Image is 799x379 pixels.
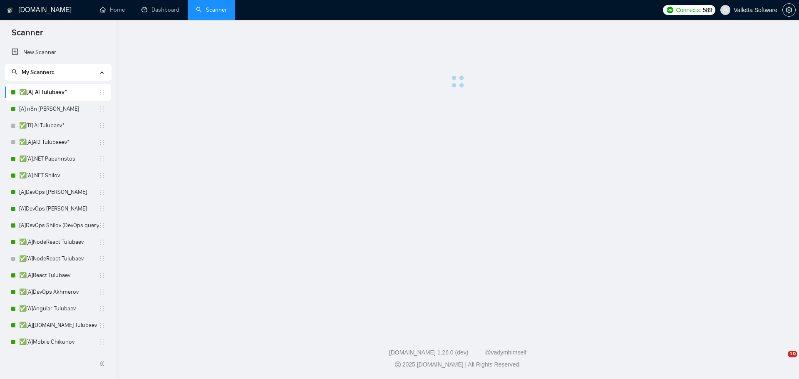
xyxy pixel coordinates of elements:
[19,167,99,184] a: ✅[A].NET Shilov
[196,6,227,13] a: searchScanner
[782,3,796,17] button: setting
[12,69,17,75] span: search
[123,360,792,369] div: 2025 [DOMAIN_NAME] | All Rights Reserved.
[5,300,111,317] li: ✅[A]Angular Tulubaev
[12,69,55,76] span: My Scanners
[12,44,104,61] a: New Scanner
[19,84,99,101] a: ✅[A] AI Tulubaev*
[485,349,526,356] a: @vadymhimself
[99,359,107,368] span: double-left
[5,234,111,250] li: ✅[A]NodeReact Tulubaev
[99,239,105,245] span: holder
[19,234,99,250] a: ✅[A]NodeReact Tulubaev
[99,156,105,162] span: holder
[99,89,105,96] span: holder
[788,351,797,357] span: 10
[99,272,105,279] span: holder
[676,5,701,15] span: Connects:
[99,106,105,112] span: holder
[7,4,13,17] img: logo
[19,117,99,134] a: ✅[B] AI Tulubaev*
[19,201,99,217] a: [A]DevOps [PERSON_NAME]
[5,317,111,334] li: ✅[A]Angular.NET Tulubaev
[99,206,105,212] span: holder
[703,5,712,15] span: 589
[99,305,105,312] span: holder
[722,7,728,13] span: user
[5,44,111,61] li: New Scanner
[5,184,111,201] li: [A]DevOps Akhmerov
[19,317,99,334] a: ✅[A][DOMAIN_NAME] Tulubaev
[395,362,401,367] span: copyright
[5,250,111,267] li: ✅[A]NodeReact Tulubaev
[667,7,673,13] img: upwork-logo.png
[99,339,105,345] span: holder
[19,184,99,201] a: [A]DevOps [PERSON_NAME]
[19,300,99,317] a: ✅[A]Angular Tulubaev
[99,172,105,179] span: holder
[19,267,99,284] a: ✅[A]React Tulubaev
[5,84,111,101] li: ✅[A] AI Tulubaev*
[5,201,111,217] li: [A]DevOps Shilov
[5,284,111,300] li: ✅[A]DevOps Akhmerov
[22,69,55,76] span: My Scanners
[5,151,111,167] li: ✅[A].NET Papahristos
[5,267,111,284] li: ✅[A]React Tulubaev
[19,250,99,267] a: ✅[A]NodeReact Tulubaev
[99,189,105,196] span: holder
[141,6,179,13] a: dashboardDashboard
[99,255,105,262] span: holder
[5,27,50,44] span: Scanner
[5,134,111,151] li: ✅[A]AI2 Tulubaeev*
[99,222,105,229] span: holder
[5,167,111,184] li: ✅[A].NET Shilov
[99,139,105,146] span: holder
[5,101,111,117] li: [A] n8n Chizhevskii
[19,101,99,117] a: [A] n8n [PERSON_NAME]
[5,117,111,134] li: ✅[B] AI Tulubaev*
[19,284,99,300] a: ✅[A]DevOps Akhmerov
[100,6,125,13] a: homeHome
[771,351,791,371] iframe: Intercom live chat
[99,322,105,329] span: holder
[99,122,105,129] span: holder
[99,289,105,295] span: holder
[783,7,795,13] span: setting
[389,349,469,356] a: [DOMAIN_NAME] 1.26.0 (dev)
[19,217,99,234] a: [A]DevOps Shilov (DevOps query)
[19,151,99,167] a: ✅[A].NET Papahristos
[19,134,99,151] a: ✅[A]AI2 Tulubaeev*
[5,217,111,234] li: [A]DevOps Shilov (DevOps query)
[5,334,111,350] li: ✅[A]Mobile Chikunov
[782,7,796,13] a: setting
[19,334,99,350] a: ✅[A]Mobile Chikunov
